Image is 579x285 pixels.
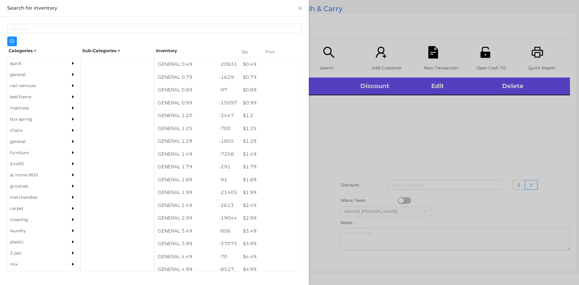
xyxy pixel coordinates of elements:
div: general [8,136,62,147]
i: icon: caret-right [71,150,75,155]
div: GENERAL 0.99 [155,97,216,109]
i: icon: caret-right [71,195,75,199]
i: icon: caret-right [71,139,75,144]
div: at home 800 [8,169,62,181]
i: icon: caret-right [71,251,75,255]
div: -1805 [216,135,240,148]
div: laundry [8,225,62,236]
div: $ 1.25 [240,122,301,135]
div: GENERAL 0.79 [155,71,216,84]
div: GENERAL 1.20 [155,109,216,122]
div: GENERAL 3.49 [155,225,216,238]
div: box spring [8,114,62,125]
i: icon: caret-right [71,84,75,88]
div: merchandise [8,192,62,203]
div: -1629 [216,71,240,84]
div: GENERAL 1.89 [155,173,216,186]
div: Price [264,48,288,56]
div: GENERAL 1.79 [155,160,216,173]
div: GENERAL 4.49 [155,250,216,263]
div: GENERAL 1.99 [155,186,216,199]
div: GENERAL 2.49 [155,199,216,212]
div: Qty [240,48,258,56]
div: mattress [8,103,62,114]
div: $ 0.89 [240,84,301,97]
div: $ 0.49 [240,58,301,71]
div: grovtials [8,181,62,192]
div: Inventory [156,48,234,54]
i: icon: caret-right [71,240,75,244]
div: $ 4.49 [240,250,301,263]
div: appliances [8,270,62,281]
div: plastic [8,236,62,248]
div: Sub-Categories > [81,46,154,55]
i: icon: caret-right [71,117,75,121]
div: GENERAL 4.99 [155,263,216,276]
div: $ 3.49 [240,225,301,238]
div: $ 1.79 [240,160,301,173]
input: Search... [7,24,302,33]
div: $ 0.79 [240,71,301,84]
div: GENERAL 0.49 [155,58,216,71]
div: $ 1.2 [240,109,301,122]
div: $ 2.99 [240,212,301,225]
div: general [8,69,62,80]
div: $ 1.99 [240,186,301,199]
div: -19044 [216,212,240,225]
i: icon: caret-right [71,128,75,132]
div: -15097 [216,97,240,109]
div: -2613 [216,199,240,212]
i: icon: caret-right [71,206,75,211]
div: bed frame [8,91,62,103]
div: -70 [216,250,240,263]
i: icon: caret-right [71,229,75,233]
div: -291 [216,160,240,173]
div: carpet [8,203,62,214]
i: icon: caret-right [71,72,75,77]
div: -37075 [216,237,240,250]
i: icon: caret-right [71,95,75,99]
div: GENERAL 2.99 [155,212,216,225]
div: $ 1.49 [240,148,301,161]
div: $ 2.49 [240,199,301,212]
div: $ 3.99 [240,237,301,250]
div: Search for inventory [7,5,302,11]
div: 3 pec [8,248,62,259]
button: icon: plus-circle [7,36,17,46]
div: -8517.5 [216,263,240,283]
div: chairs [8,125,62,136]
div: GENERAL 1.25 [155,122,216,135]
div: 54x90 [8,158,62,169]
div: GENERAL 1.49 [155,148,216,161]
i: icon: caret-right [71,184,75,188]
i: icon: caret-right [71,262,75,266]
i: icon: close [298,6,303,11]
div: $ 4.99 [240,263,301,276]
div: Categories > [7,46,81,55]
div: GENERAL 3.99 [155,237,216,250]
div: mix [8,259,62,270]
div: -21405 [216,186,240,199]
div: cleaning [8,214,62,225]
i: icon: caret-right [71,106,75,110]
i: icon: caret-right [71,217,75,222]
div: -2447 [216,109,240,122]
div: nail remover [8,80,62,91]
div: GENERAL 0.89 [155,84,216,97]
div: -7208 [216,148,240,161]
div: $ 1.29 [240,135,301,148]
div: -806 [216,225,240,238]
i: icon: caret-right [71,162,75,166]
div: GENERAL 1.29 [155,135,216,148]
div: quick [8,58,62,69]
div: $ 1.89 [240,173,301,186]
div: furniture [8,147,62,158]
i: icon: caret-right [71,61,75,65]
div: -97 [216,84,240,97]
i: icon: caret-right [71,173,75,177]
div: -92 [216,173,240,186]
div: -20831 [216,58,240,71]
div: $ 0.99 [240,97,301,109]
div: -700 [216,122,240,135]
